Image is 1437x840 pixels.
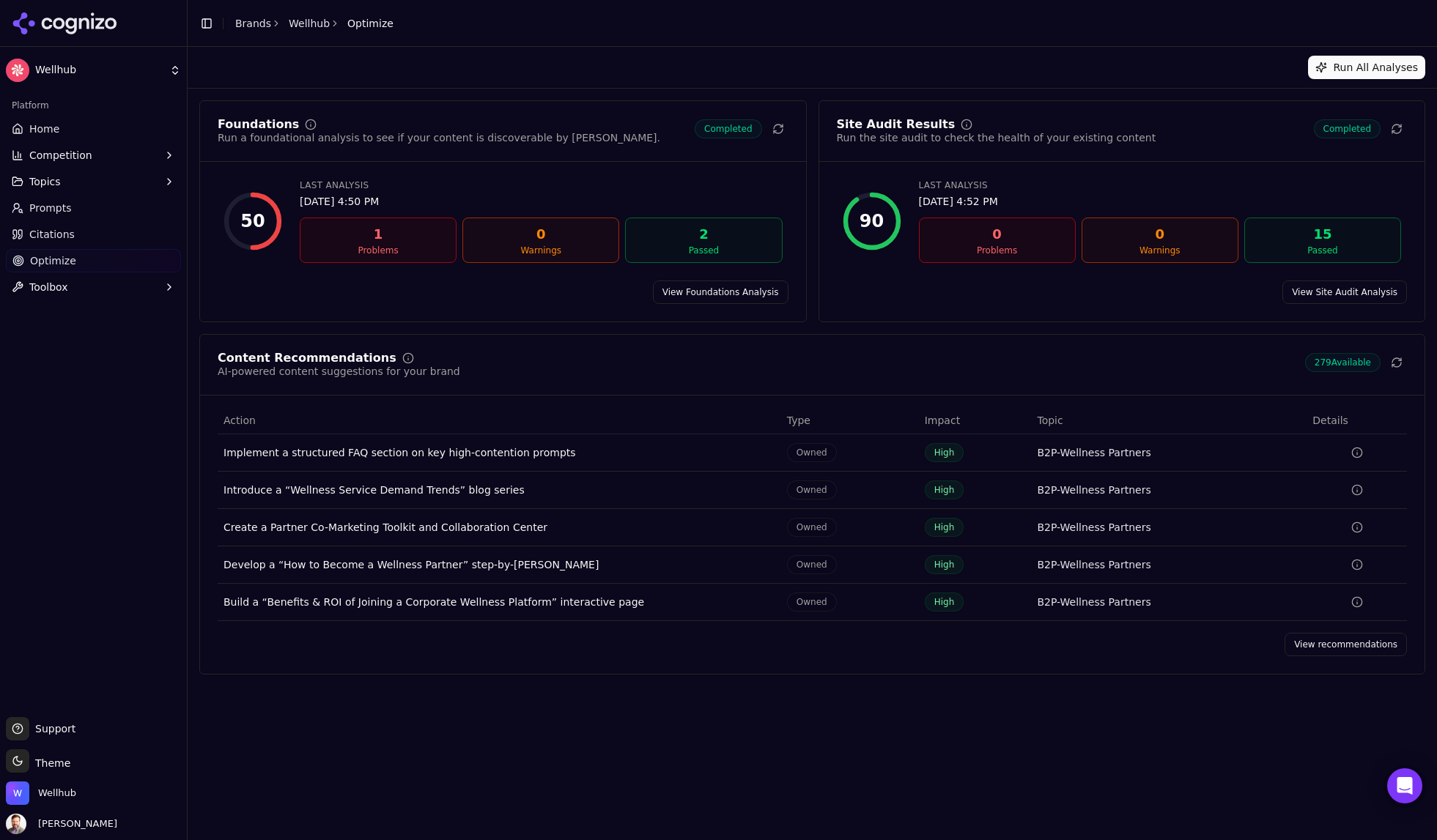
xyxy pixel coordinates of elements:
div: 50 [240,209,265,233]
div: 0 [926,224,1069,245]
a: View recommendations [1285,633,1407,656]
button: Open organization switcher [6,781,76,805]
div: AI-powered content suggestions for your brand [218,364,460,379]
div: Passed [1251,245,1394,256]
a: Home [6,117,181,141]
a: View Site Audit Analysis [1282,280,1407,304]
div: Details [1312,413,1401,428]
div: Warnings [1088,245,1232,256]
span: Owned [787,480,837,499]
span: Owned [787,518,837,537]
span: High [925,480,964,499]
div: Platform [6,94,181,117]
a: Brands [235,18,271,29]
div: [DATE] 4:52 PM [919,194,1402,209]
span: Completed [695,119,761,138]
div: 15 [1251,224,1394,245]
span: Owned [787,443,837,462]
span: Topics [29,174,61,189]
span: Support [29,721,75,736]
div: Last Analysis [300,179,783,191]
span: 279 Available [1305,353,1381,372]
img: Chris Dean [6,814,26,834]
span: High [925,518,964,537]
div: Passed [632,245,775,256]
div: Develop a “How to Become a Wellness Partner” step-by-[PERSON_NAME] [224,557,775,572]
div: Foundations [218,119,299,130]
div: Warnings [469,245,613,256]
span: Optimize [347,16,394,31]
span: Optimize [30,253,76,268]
span: Owned [787,592,837,612]
div: 2 [632,224,775,245]
img: Wellhub [6,59,29,82]
a: Optimize [6,249,181,272]
a: View Foundations Analysis [653,280,788,304]
div: Run the site audit to check the health of your existing content [837,130,1156,145]
div: Problems [926,245,1069,256]
span: Competition [29,148,92,163]
nav: breadcrumb [235,16,394,31]
button: Toolbox [6,275,181,299]
button: Open user button [6,814,117,834]
div: Problems [306,245,450,256]
span: High [925,592,964,612]
span: High [925,443,964,462]
div: Topic [1037,413,1301,428]
div: Site Audit Results [837,119,956,130]
div: Content Recommendations [218,352,396,364]
div: 0 [469,224,613,245]
a: Prompts [6,196,181,220]
div: Create a Partner Co-Marketing Toolkit and Collaboration Center [224,520,775,535]
div: 0 [1088,224,1232,245]
div: 1 [306,224,450,245]
span: [PERSON_NAME] [32,817,117,830]
a: B2P-Wellness Partners [1037,557,1150,572]
span: Wellhub [38,787,76,800]
div: Open Intercom Messenger [1387,768,1422,803]
span: Toolbox [29,280,68,294]
a: Citations [6,223,181,246]
div: Action [224,413,775,428]
span: Completed [1314,119,1381,138]
span: Prompts [29,201,72,215]
span: Wellhub [35,64,163,77]
div: Type [787,413,913,428]
a: B2P-Wellness Partners [1037,483,1150,497]
div: Build a “Benefits & ROI of Joining a Corporate Wellness Platform” interactive page [224,595,775,609]
span: Citations [29,227,75,242]
div: Last Analysis [919,179,1402,191]
div: 90 [860,209,884,233]
a: B2P-Wellness Partners [1037,445,1150,460]
span: Owned [787,555,837,574]
button: Competition [6,144,181,167]
div: Implement a structured FAQ section on key high-contention prompts [224,445,775,460]
span: High [925,555,964,574]
a: B2P-Wellness Partners [1037,520,1150,535]
button: Topics [6,170,181,193]
div: Impact [925,413,1026,428]
a: B2P-Wellness Partners [1037,595,1150,609]
a: Wellhub [289,16,330,31]
div: [DATE] 4:50 PM [300,194,783,209]
div: Introduce a “Wellness Service Demand Trends” blog series [224,483,775,497]
button: Run All Analyses [1308,56,1425,79]
div: Run a foundational analysis to see if your content is discoverable by [PERSON_NAME]. [218,130,660,145]
img: Wellhub [6,781,29,805]
div: Data table [218,407,1407,621]
span: Theme [29,757,70,769]
span: Home [29,122,59,136]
